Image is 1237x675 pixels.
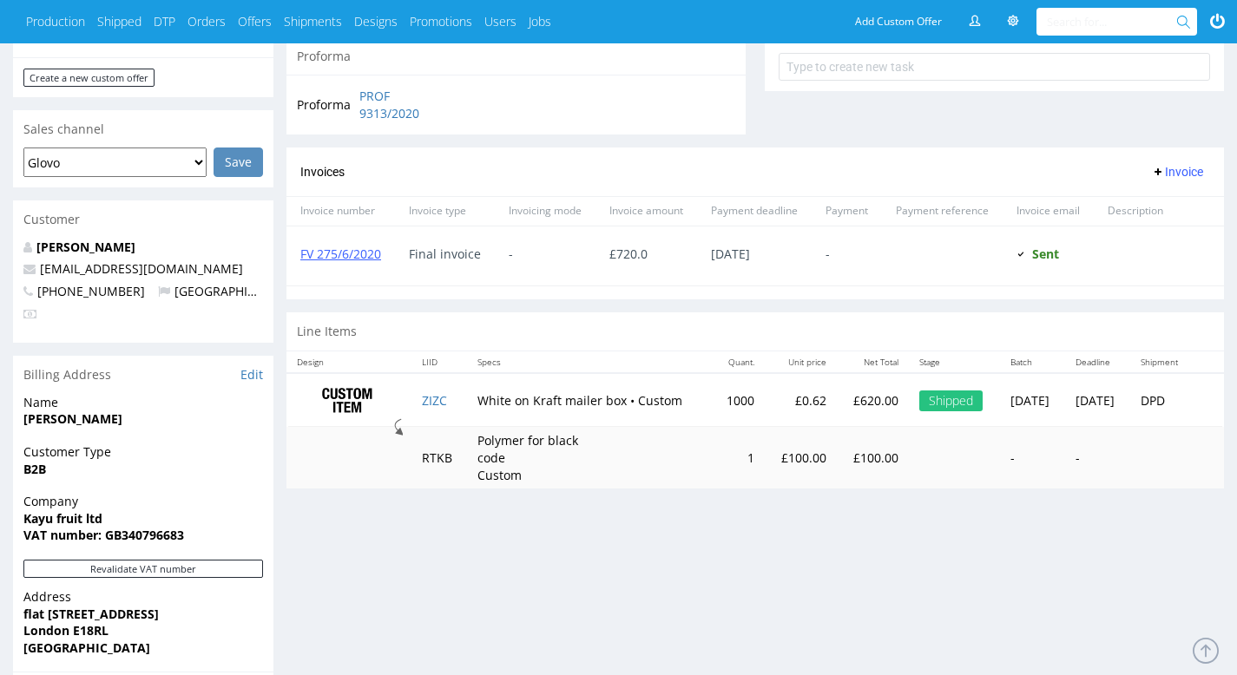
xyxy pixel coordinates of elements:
td: - [1000,427,1065,488]
div: Shipped [919,390,983,411]
strong: Kayu fruit ltd [23,510,102,527]
a: Offers [238,13,272,30]
span: Company [23,493,263,510]
span: [PHONE_NUMBER] [23,283,145,299]
a: [EMAIL_ADDRESS][DOMAIN_NAME] [40,260,243,277]
td: White on Kraft mailer box • Custom [467,373,713,428]
th: Deadline [1065,351,1130,373]
span: - [509,247,582,261]
button: Revalidate VAT number [23,560,263,578]
div: Sent [1017,247,1059,261]
td: [DATE] [1000,373,1065,428]
span: Customer Type [23,443,263,461]
th: Specs [467,351,713,373]
div: Line Items [286,312,1224,351]
td: 1000 [712,373,765,428]
td: £100.00 [765,427,837,488]
span: Invoice amount [609,204,683,219]
span: Invoice number [300,204,381,219]
span: - [826,247,868,261]
input: Search for... [1047,8,1180,36]
a: Edit [240,366,263,383]
a: Shipments [284,13,342,30]
p: Polymer for black code Custom [477,432,608,483]
span: Address [23,588,263,606]
input: Save [214,147,263,177]
a: CO.7010 [23,29,72,46]
a: Orders [188,13,226,30]
th: Unit price [765,351,837,373]
span: Final invoice [409,247,481,261]
td: Proforma [297,86,355,123]
a: Production [26,13,85,30]
th: Net Total [837,351,909,373]
a: Add Custom Offer [846,8,951,36]
span: Invoices [300,165,345,179]
strong: [GEOGRAPHIC_DATA] [23,639,150,656]
th: Batch [1000,351,1065,373]
a: Promotions [410,13,472,30]
span: £ 720.0 [609,246,648,262]
strong: [PERSON_NAME] [23,410,122,427]
td: [DATE] [1065,373,1130,428]
span: Payment reference [896,204,989,219]
th: Quant. [712,351,765,373]
div: Proforma [286,37,746,75]
a: Users [484,13,517,30]
a: Shipped [97,13,141,30]
span: [DATE] [711,246,750,262]
span: Invoice email [1017,204,1080,219]
span: Invoicing mode [509,204,582,219]
a: FV 275/6/2020 [300,246,381,262]
a: Jobs [529,13,551,30]
a: ZIZC [422,392,447,409]
span: [GEOGRAPHIC_DATA] [158,283,296,299]
span: Name [23,394,263,411]
a: Create a new custom offer [23,69,155,87]
p: £620.00 [847,392,898,410]
td: 1 [712,427,765,488]
div: Billing Address [13,356,273,394]
th: Design [286,351,411,373]
span: Description [1108,204,1163,219]
td: RTKB [411,427,467,488]
button: Invoice [1144,161,1210,182]
span: Payment deadline [711,204,798,219]
input: Type to create new task [779,53,1210,81]
a: [PERSON_NAME] [36,239,135,255]
strong: London E18RL [23,622,109,639]
strong: B2B [23,461,46,477]
td: - [1065,427,1130,488]
span: Invoice type [409,204,481,219]
th: Stage [909,351,1000,373]
th: LIID [411,351,467,373]
span: Payment [826,204,868,219]
strong: VAT number: GB340796683 [23,527,184,543]
a: DTP [154,13,175,30]
th: Shipment [1130,351,1194,373]
strong: flat [STREET_ADDRESS] [23,606,159,622]
div: Sales channel [13,110,273,148]
span: Invoice [1151,165,1203,179]
td: DPD [1130,373,1194,428]
p: £100.00 [847,449,898,467]
td: £0.62 [765,373,837,428]
a: Designs [354,13,398,30]
div: Customer [13,200,273,239]
a: PROF 9313/2020 [359,88,452,121]
img: ico-item-custom-a8f9c3db6a5631ce2f509e228e8b95abde266dc4376634de7b166047de09ff05.png [304,379,391,423]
